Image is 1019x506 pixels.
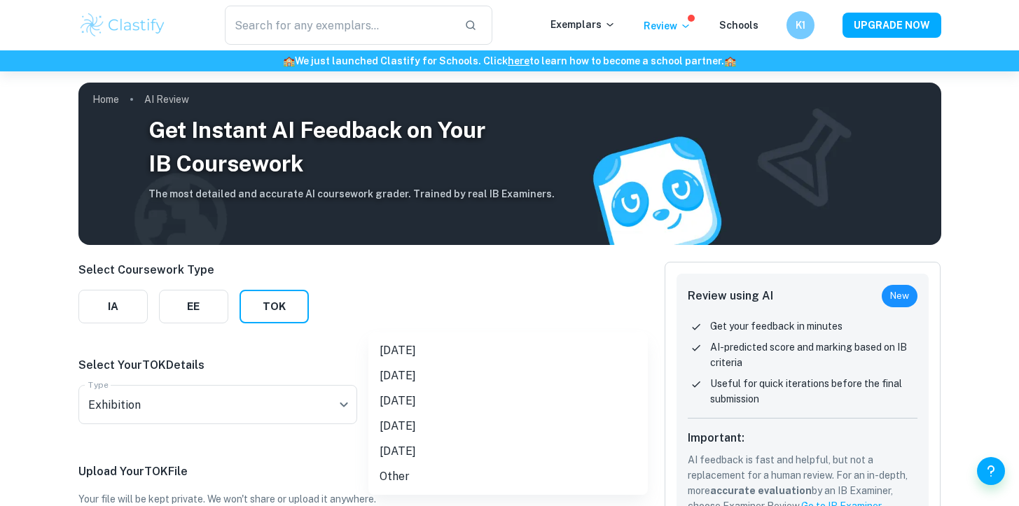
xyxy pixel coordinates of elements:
li: [DATE] [368,414,648,439]
li: [DATE] [368,439,648,464]
li: [DATE] [368,338,648,363]
li: [DATE] [368,363,648,388]
li: [DATE] [368,388,648,414]
li: Other [368,464,648,489]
